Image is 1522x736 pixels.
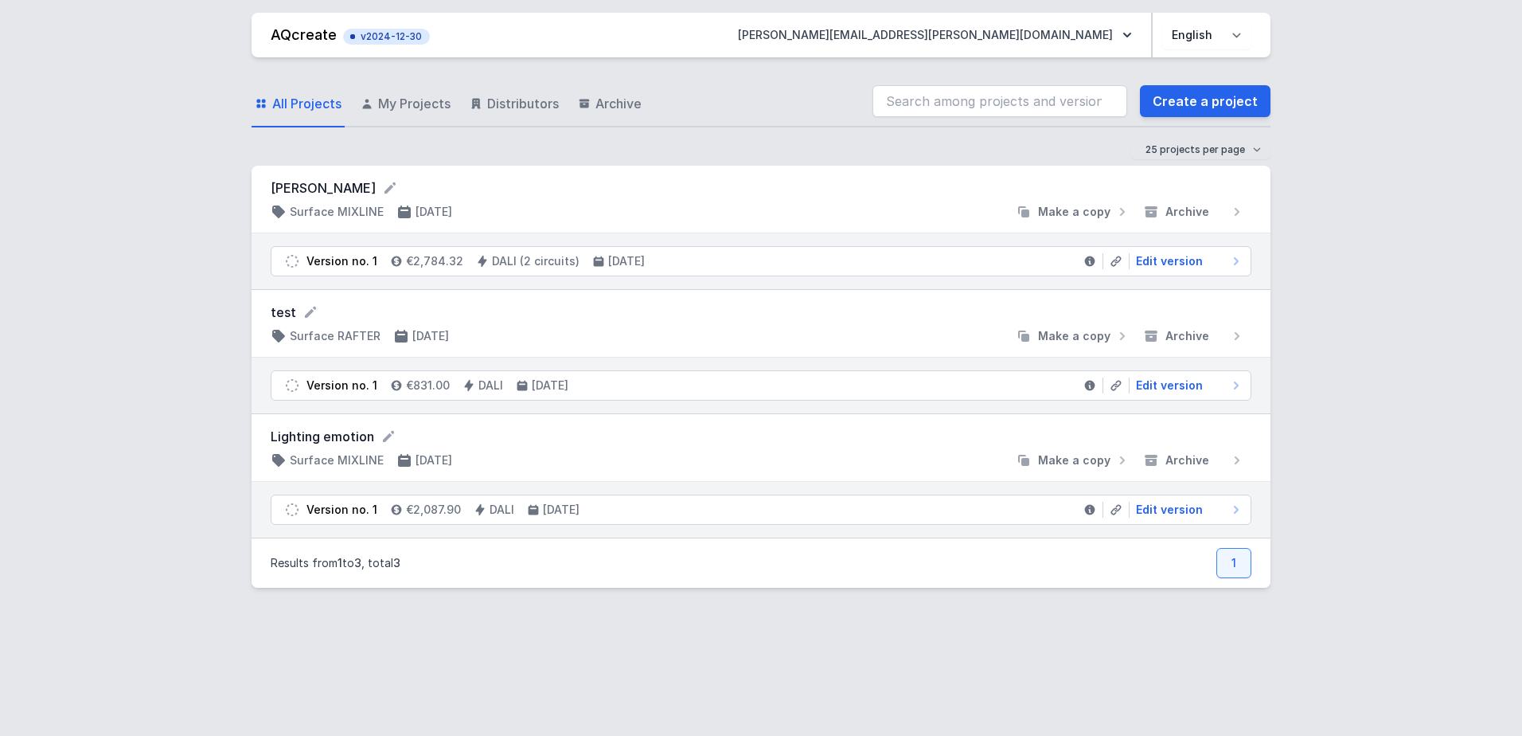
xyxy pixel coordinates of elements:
button: Archive [1137,328,1251,344]
a: My Projects [357,81,454,127]
h4: [DATE] [416,452,452,468]
a: 1 [1216,548,1251,578]
form: Lighting emotion [271,427,1251,446]
button: Rename project [302,304,318,320]
a: Edit version [1130,253,1244,269]
form: test [271,303,1251,322]
p: Results from to , total [271,555,400,571]
button: Archive [1137,204,1251,220]
span: 1 [338,556,342,570]
a: AQcreate [271,26,337,43]
button: Rename project [380,429,396,444]
img: draft.svg [284,378,300,393]
a: Edit version [1130,378,1244,393]
button: v2024-12-30 [343,25,430,45]
h4: [DATE] [416,204,452,220]
h4: Surface MIXLINE [290,452,384,468]
span: Make a copy [1038,204,1110,220]
h4: €831.00 [406,378,450,393]
div: Version no. 1 [306,502,377,518]
button: Make a copy [1009,204,1137,220]
span: My Projects [378,94,451,113]
span: Archive [1165,204,1209,220]
h4: DALI [490,502,514,518]
h4: [DATE] [412,328,449,344]
span: v2024-12-30 [351,30,422,43]
button: [PERSON_NAME][EMAIL_ADDRESS][PERSON_NAME][DOMAIN_NAME] [725,21,1145,49]
a: Distributors [466,81,562,127]
form: [PERSON_NAME] [271,178,1251,198]
span: Edit version [1136,378,1203,393]
h4: DALI [478,378,503,393]
span: Distributors [487,94,559,113]
div: Version no. 1 [306,253,377,269]
button: Archive [1137,452,1251,468]
span: Edit version [1136,502,1203,518]
img: draft.svg [284,502,300,518]
h4: [DATE] [608,253,645,269]
span: Archive [1165,328,1209,344]
h4: Surface MIXLINE [290,204,384,220]
a: Edit version [1130,502,1244,518]
a: Archive [575,81,645,127]
h4: €2,784.32 [406,253,463,269]
span: Archive [1165,452,1209,468]
h4: €2,087.90 [406,502,461,518]
span: Edit version [1136,253,1203,269]
a: All Projects [252,81,345,127]
button: Rename project [382,180,398,196]
img: draft.svg [284,253,300,269]
span: Make a copy [1038,328,1110,344]
a: Create a project [1140,85,1270,117]
button: Make a copy [1009,452,1137,468]
span: Archive [595,94,642,113]
span: All Projects [272,94,341,113]
select: Choose language [1162,21,1251,49]
input: Search among projects and versions... [872,85,1127,117]
span: 3 [354,556,361,570]
h4: Surface RAFTER [290,328,380,344]
span: 3 [393,556,400,570]
h4: [DATE] [543,502,580,518]
h4: [DATE] [532,378,568,393]
button: Make a copy [1009,328,1137,344]
h4: DALI (2 circuits) [492,253,580,269]
span: Make a copy [1038,452,1110,468]
div: Version no. 1 [306,378,377,393]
